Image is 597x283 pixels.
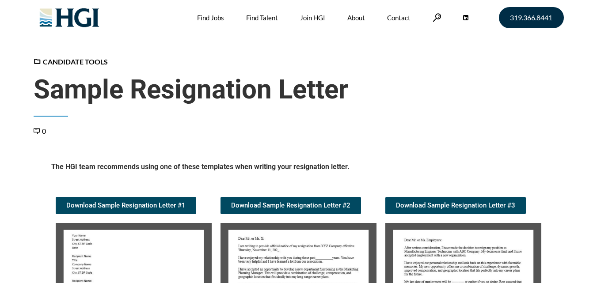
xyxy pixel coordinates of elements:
[56,197,196,214] a: Download Sample Resignation Letter #1
[231,202,350,209] span: Download Sample Resignation Letter #2
[66,202,186,209] span: Download Sample Resignation Letter #1
[51,162,546,175] h5: The HGI team recommends using one of these templates when writing your resignation letter.
[34,74,564,106] span: Sample Resignation Letter
[510,14,552,21] span: 319.366.8441
[396,202,515,209] span: Download Sample Resignation Letter #3
[221,197,361,214] a: Download Sample Resignation Letter #2
[499,7,564,28] a: 319.366.8441
[433,13,441,22] a: Search
[34,127,46,135] a: 0
[385,197,526,214] a: Download Sample Resignation Letter #3
[34,57,108,66] a: Candidate Tools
